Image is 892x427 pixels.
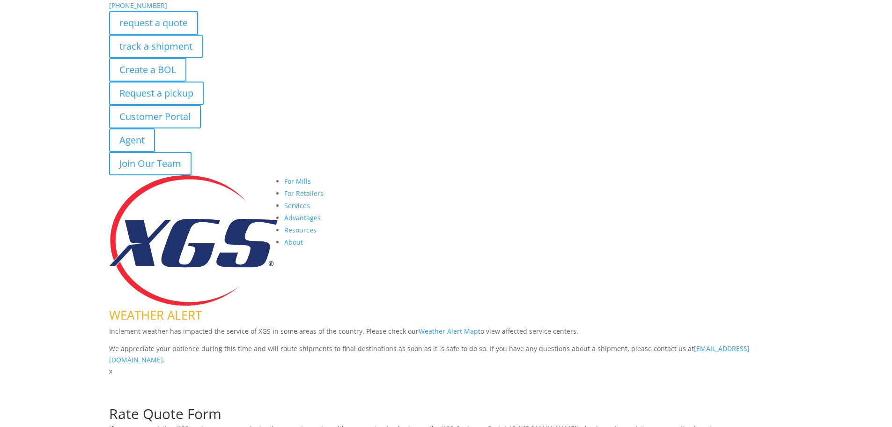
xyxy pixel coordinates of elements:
p: x [109,366,783,377]
p: Complete the form below for a customized quote based on your shipping needs. [109,396,783,407]
a: Weather Alert Map [419,327,478,336]
h1: Request a Quote [109,377,783,396]
h1: Rate Quote Form [109,407,783,426]
a: [PHONE_NUMBER] [109,1,167,10]
a: Agent [109,128,155,152]
span: WEATHER ALERT [109,307,202,323]
a: Advantages [284,213,321,222]
a: Create a BOL [109,58,186,82]
a: request a quote [109,11,198,35]
a: For Retailers [284,189,324,198]
a: About [284,238,303,247]
a: track a shipment [109,35,203,58]
a: Customer Portal [109,105,201,128]
p: We appreciate your patience during this time and will route shipments to final destinations as so... [109,343,783,366]
a: Request a pickup [109,82,204,105]
a: Services [284,201,310,210]
a: For Mills [284,177,311,186]
p: Inclement weather has impacted the service of XGS in some areas of the country. Please check our ... [109,326,783,344]
a: Resources [284,225,317,234]
a: Join Our Team [109,152,192,175]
